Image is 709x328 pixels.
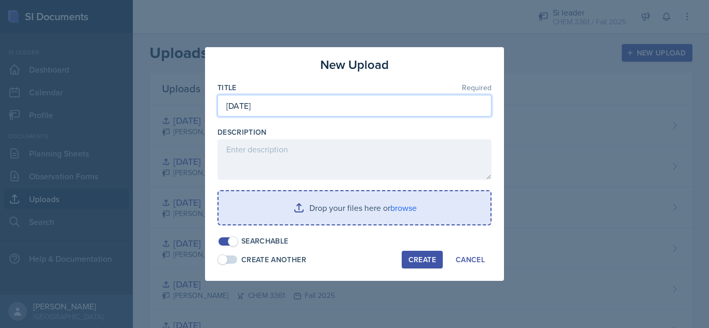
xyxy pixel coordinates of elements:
span: Required [462,84,492,91]
h3: New Upload [320,55,389,74]
input: Enter title [217,95,492,117]
label: Title [217,82,237,93]
button: Cancel [449,251,492,268]
div: Searchable [241,236,289,247]
div: Cancel [456,255,485,264]
label: Description [217,127,267,137]
button: Create [402,251,443,268]
div: Create Another [241,254,306,265]
div: Create [408,255,436,264]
